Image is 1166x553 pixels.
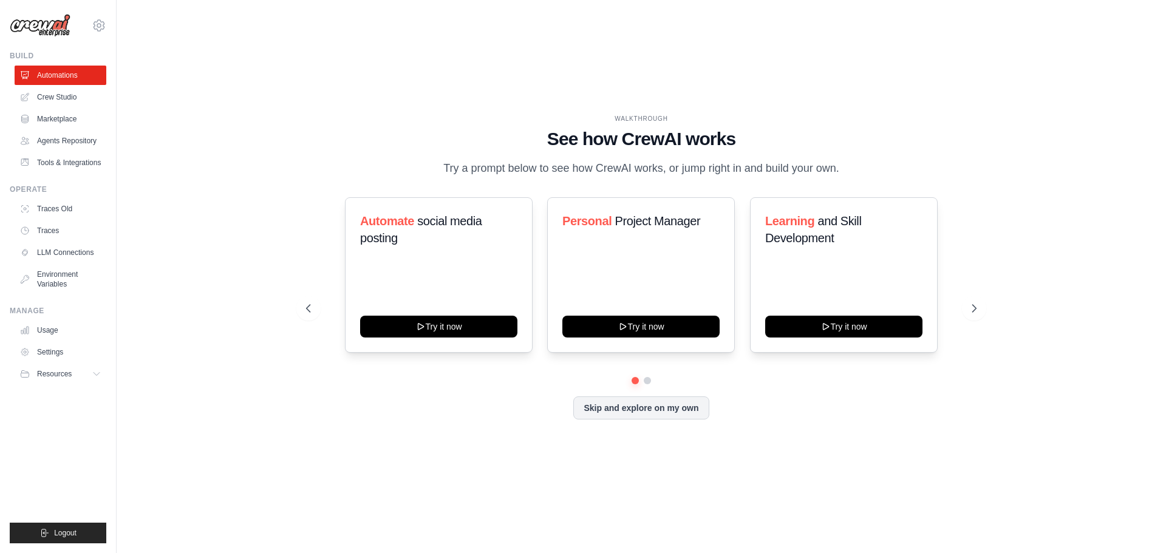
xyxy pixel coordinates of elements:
span: social media posting [360,214,482,245]
iframe: Chat Widget [1105,495,1166,553]
span: Learning [765,214,814,228]
a: Crew Studio [15,87,106,107]
a: Settings [15,342,106,362]
span: Automate [360,214,414,228]
div: Build [10,51,106,61]
button: Try it now [562,316,720,338]
button: Logout [10,523,106,543]
span: Personal [562,214,612,228]
button: Skip and explore on my own [573,396,709,419]
button: Resources [15,364,106,384]
span: Logout [54,528,77,538]
a: Agents Repository [15,131,106,151]
a: Marketplace [15,109,106,129]
a: Usage [15,321,106,340]
a: Traces Old [15,199,106,219]
span: Project Manager [615,214,701,228]
a: Automations [15,66,106,85]
img: Logo [10,14,70,37]
span: and Skill Development [765,214,861,245]
div: Operate [10,185,106,194]
a: Tools & Integrations [15,153,106,172]
div: WALKTHROUGH [306,114,977,123]
button: Try it now [360,316,517,338]
h1: See how CrewAI works [306,128,977,150]
button: Try it now [765,316,922,338]
a: Traces [15,221,106,240]
a: LLM Connections [15,243,106,262]
a: Environment Variables [15,265,106,294]
div: Manage [10,306,106,316]
span: Resources [37,369,72,379]
p: Try a prompt below to see how CrewAI works, or jump right in and build your own. [437,160,845,177]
